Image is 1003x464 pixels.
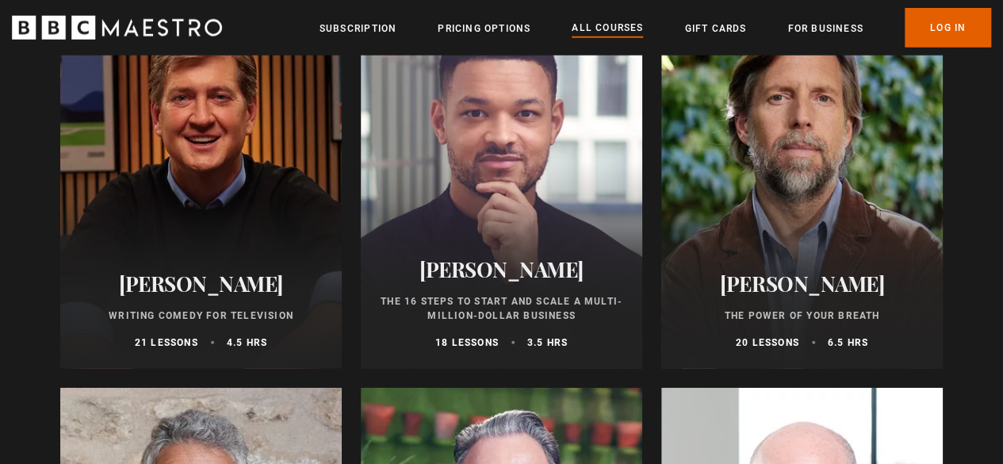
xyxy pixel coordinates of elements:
a: Gift Cards [684,21,746,36]
svg: BBC Maestro [12,16,222,40]
h2: [PERSON_NAME] [380,257,623,282]
a: Log In [905,8,991,48]
p: The 16 Steps to Start and Scale a Multi-Million-Dollar Business [380,294,623,323]
p: 20 lessons [736,336,799,350]
p: 21 lessons [135,336,198,350]
a: All Courses [572,20,643,37]
p: 4.5 hrs [227,336,267,350]
a: Pricing Options [438,21,530,36]
a: For business [787,21,863,36]
nav: Primary [320,8,991,48]
p: Writing Comedy for Television [79,309,323,323]
h2: [PERSON_NAME] [79,271,323,296]
p: 3.5 hrs [527,336,568,350]
p: 6.5 hrs [828,336,868,350]
p: 18 lessons [435,336,499,350]
p: The Power of Your Breath [680,309,924,323]
a: Subscription [320,21,396,36]
h2: [PERSON_NAME] [680,271,924,296]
